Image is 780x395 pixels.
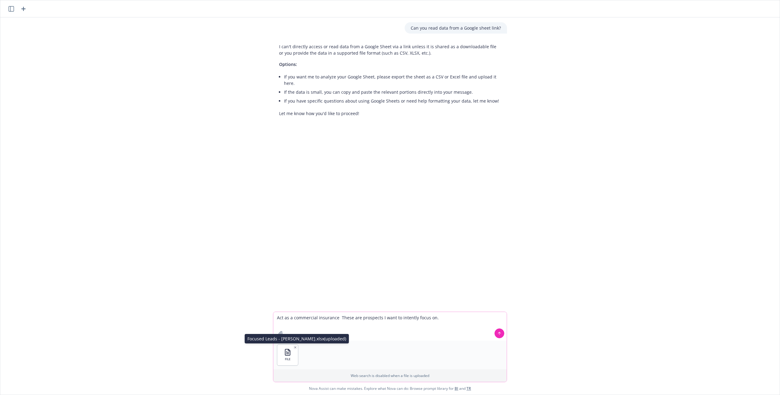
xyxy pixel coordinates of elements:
span: Options: [279,61,297,67]
p: Let me know how you'd like to proceed! [279,110,501,117]
span: FILE [285,357,291,361]
button: FILE [277,345,298,365]
li: If you want me to analyze your Google Sheet, please export the sheet as a CSV or Excel file and u... [284,72,501,88]
p: Web search is disabled when a file is uploaded [277,373,503,378]
a: BI [455,386,458,391]
textarea: Act as a commercial insurance These are prospects I want to intently focus on. [273,312,507,341]
p: Can you read data from a Google sheet link? [411,25,501,31]
span: Nova Assist can make mistakes. Explore what Nova can do: Browse prompt library for and [3,382,777,395]
li: If you have specific questions about using Google Sheets or need help formatting your data, let m... [284,96,501,105]
li: If the data is small, you can copy and paste the relevant portions directly into your message. [284,88,501,96]
a: TR [466,386,471,391]
p: I can't directly access or read data from a Google Sheet via a link unless it is shared as a down... [279,43,501,56]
